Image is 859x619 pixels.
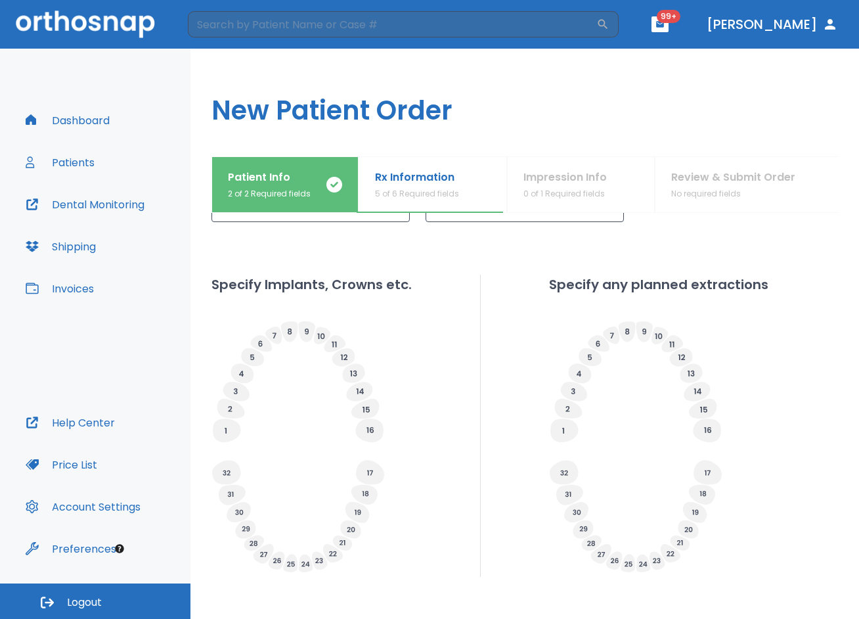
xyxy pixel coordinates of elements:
[375,188,459,200] p: 5 of 6 Required fields
[18,147,102,178] button: Patients
[228,170,311,185] p: Patient Info
[16,11,155,37] img: Orthosnap
[657,10,680,23] span: 99+
[18,104,118,136] button: Dashboard
[18,189,152,220] button: Dental Monitoring
[228,188,311,200] p: 2 of 2 Required fields
[18,273,102,304] button: Invoices
[114,543,125,555] div: Tooltip anchor
[190,49,859,156] h1: New Patient Order
[549,275,768,294] h2: Specify any planned extractions
[18,533,124,564] button: Preferences
[18,491,148,522] button: Account Settings
[18,407,123,438] button: Help Center
[375,170,459,185] p: Rx Information
[67,595,102,610] span: Logout
[211,275,412,294] h2: Specify Implants, Crowns etc.
[18,449,105,480] button: Price List
[188,11,596,37] input: Search by Patient Name or Case #
[18,231,104,262] button: Shipping
[701,12,843,36] button: [PERSON_NAME]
